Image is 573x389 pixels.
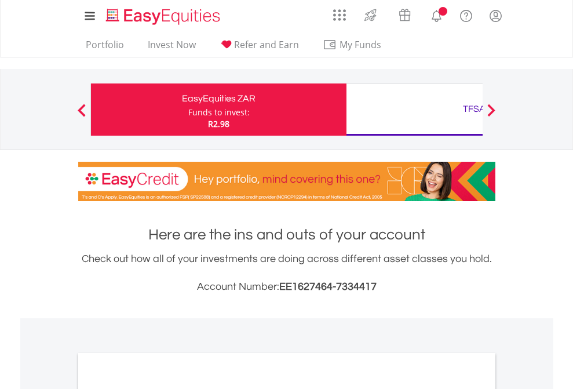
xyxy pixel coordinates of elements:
img: thrive-v2.svg [361,6,380,24]
img: EasyCredit Promotion Banner [78,162,495,201]
span: R2.98 [208,118,229,129]
button: Previous [70,110,93,121]
a: Vouchers [388,3,422,24]
div: Funds to invest: [188,107,250,118]
img: grid-menu-icon.svg [333,9,346,21]
img: EasyEquities_Logo.png [104,7,225,26]
a: My Profile [481,3,510,28]
a: Home page [101,3,225,26]
span: EE1627464-7334417 [279,281,377,292]
div: Check out how all of your investments are doing across different asset classes you hold. [78,251,495,295]
img: vouchers-v2.svg [395,6,414,24]
div: EasyEquities ZAR [98,90,340,107]
a: Notifications [422,3,451,26]
a: Invest Now [143,39,200,57]
h3: Account Number: [78,279,495,295]
a: FAQ's and Support [451,3,481,26]
span: My Funds [323,37,399,52]
span: Refer and Earn [234,38,299,51]
a: Portfolio [81,39,129,57]
a: Refer and Earn [215,39,304,57]
h1: Here are the ins and outs of your account [78,224,495,245]
button: Next [480,110,503,121]
a: AppsGrid [326,3,353,21]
